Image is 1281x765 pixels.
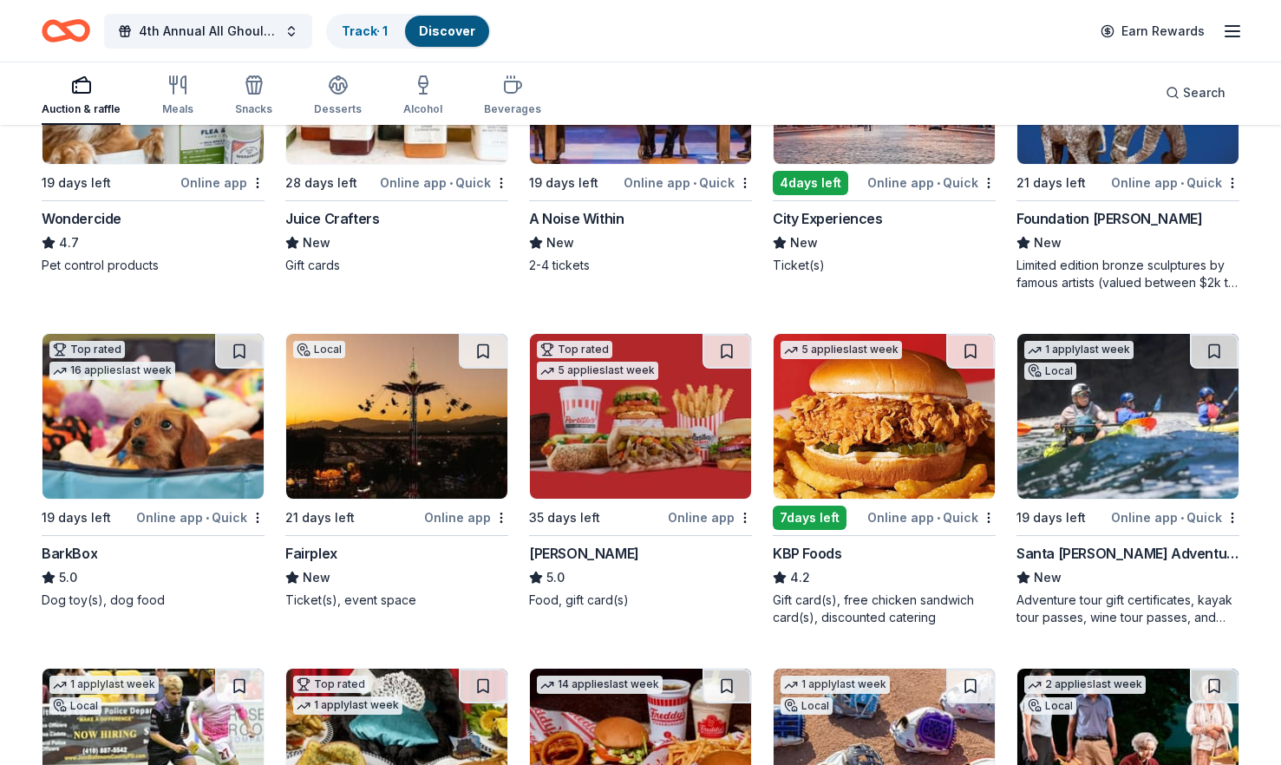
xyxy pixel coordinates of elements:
[529,257,752,274] div: 2-4 tickets
[1090,16,1215,47] a: Earn Rewards
[867,172,996,193] div: Online app Quick
[1024,676,1146,694] div: 2 applies last week
[624,172,752,193] div: Online app Quick
[529,507,600,528] div: 35 days left
[285,257,508,274] div: Gift cards
[668,507,752,528] div: Online app
[286,334,507,499] img: Image for Fairplex
[42,257,265,274] div: Pet control products
[529,173,598,193] div: 19 days left
[42,543,97,564] div: BarkBox
[1024,363,1076,380] div: Local
[403,68,442,125] button: Alcohol
[1016,173,1086,193] div: 21 days left
[937,511,940,525] span: •
[1024,341,1134,359] div: 1 apply last week
[42,208,121,229] div: Wondercide
[1111,507,1239,528] div: Online app Quick
[1016,257,1239,291] div: Limited edition bronze sculptures by famous artists (valued between $2k to $7k; proceeds will spl...
[1024,697,1076,715] div: Local
[1183,82,1225,103] span: Search
[1034,567,1062,588] span: New
[380,172,508,193] div: Online app Quick
[1017,334,1239,499] img: Image for Santa Barbara Adventure Company
[529,543,639,564] div: [PERSON_NAME]
[484,68,541,125] button: Beverages
[546,567,565,588] span: 5.0
[1111,172,1239,193] div: Online app Quick
[484,102,541,116] div: Beverages
[781,676,890,694] div: 1 apply last week
[42,333,265,609] a: Image for BarkBoxTop rated16 applieslast week19 days leftOnline app•QuickBarkBox5.0Dog toy(s), do...
[139,21,278,42] span: 4th Annual All Ghouls Gala
[42,507,111,528] div: 19 days left
[529,592,752,609] div: Food, gift card(s)
[781,341,902,359] div: 5 applies last week
[303,232,330,253] span: New
[1152,75,1239,110] button: Search
[403,102,442,116] div: Alcohol
[326,14,491,49] button: Track· 1Discover
[314,68,362,125] button: Desserts
[1016,592,1239,626] div: Adventure tour gift certificates, kayak tour passes, wine tour passes, and outdoor experience vou...
[773,506,846,530] div: 7 days left
[59,567,77,588] span: 5.0
[303,567,330,588] span: New
[537,676,663,694] div: 14 applies last week
[530,334,751,499] img: Image for Portillo's
[1016,507,1086,528] div: 19 days left
[42,10,90,51] a: Home
[42,68,121,125] button: Auction & raffle
[537,341,612,358] div: Top rated
[693,176,696,190] span: •
[773,171,848,195] div: 4 days left
[206,511,209,525] span: •
[42,173,111,193] div: 19 days left
[49,697,101,715] div: Local
[537,362,658,380] div: 5 applies last week
[42,102,121,116] div: Auction & raffle
[293,676,369,693] div: Top rated
[1016,333,1239,626] a: Image for Santa Barbara Adventure Company1 applylast weekLocal19 days leftOnline app•QuickSanta [...
[1180,176,1184,190] span: •
[1034,232,1062,253] span: New
[937,176,940,190] span: •
[419,23,475,38] a: Discover
[790,232,818,253] span: New
[1016,208,1202,229] div: Foundation [PERSON_NAME]
[529,208,624,229] div: A Noise Within
[285,208,379,229] div: Juice Crafters
[49,341,125,358] div: Top rated
[1180,511,1184,525] span: •
[104,14,312,49] button: 4th Annual All Ghouls Gala
[49,362,175,380] div: 16 applies last week
[136,507,265,528] div: Online app Quick
[790,567,810,588] span: 4.2
[342,23,388,38] a: Track· 1
[1016,543,1239,564] div: Santa [PERSON_NAME] Adventure Company
[285,592,508,609] div: Ticket(s), event space
[285,173,357,193] div: 28 days left
[162,68,193,125] button: Meals
[773,333,996,626] a: Image for KBP Foods5 applieslast week7days leftOnline app•QuickKBP Foods4.2Gift card(s), free chi...
[235,102,272,116] div: Snacks
[867,507,996,528] div: Online app Quick
[285,507,355,528] div: 21 days left
[773,543,841,564] div: KBP Foods
[293,341,345,358] div: Local
[529,333,752,609] a: Image for Portillo'sTop rated5 applieslast week35 days leftOnline app[PERSON_NAME]5.0Food, gift c...
[773,592,996,626] div: Gift card(s), free chicken sandwich card(s), discounted catering
[235,68,272,125] button: Snacks
[285,333,508,609] a: Image for FairplexLocal21 days leftOnline appFairplexNewTicket(s), event space
[49,676,159,694] div: 1 apply last week
[162,102,193,116] div: Meals
[781,697,833,715] div: Local
[773,257,996,274] div: Ticket(s)
[449,176,453,190] span: •
[774,334,995,499] img: Image for KBP Foods
[773,208,883,229] div: City Experiences
[180,172,265,193] div: Online app
[293,696,402,715] div: 1 apply last week
[285,543,337,564] div: Fairplex
[42,592,265,609] div: Dog toy(s), dog food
